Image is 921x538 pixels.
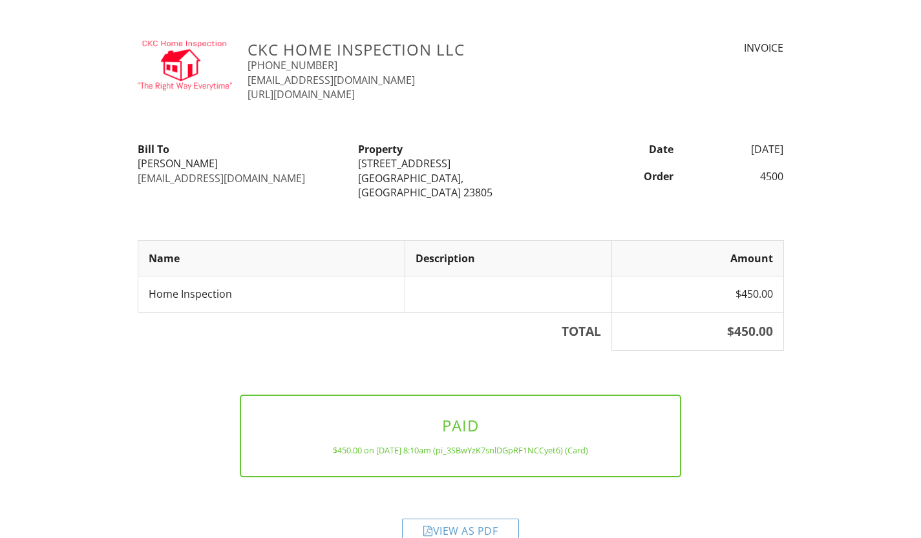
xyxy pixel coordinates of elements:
[138,41,233,90] img: Drawing.png
[248,41,618,58] h3: CKC Home Inspection LLC
[358,156,563,171] div: [STREET_ADDRESS]
[248,58,337,72] a: [PHONE_NUMBER]
[138,142,169,156] strong: Bill To
[633,41,783,55] div: INVOICE
[681,142,792,156] div: [DATE]
[138,156,343,171] div: [PERSON_NAME]
[358,142,403,156] strong: Property
[262,417,659,434] h3: PAID
[611,276,783,312] td: $450.00
[571,142,681,156] div: Date
[358,171,563,200] div: [GEOGRAPHIC_DATA], [GEOGRAPHIC_DATA] 23805
[405,240,611,276] th: Description
[248,73,415,87] a: [EMAIL_ADDRESS][DOMAIN_NAME]
[149,287,232,301] span: Home Inspection
[611,240,783,276] th: Amount
[138,240,405,276] th: Name
[611,312,783,351] th: $450.00
[262,445,659,455] div: $450.00 on [DATE] 8:10am (pi_3SBwYzK7snlDGpRF1NCCyet6) (Card)
[248,87,355,101] a: [URL][DOMAIN_NAME]
[571,169,681,183] div: Order
[681,169,792,183] div: 4500
[138,171,305,185] a: [EMAIL_ADDRESS][DOMAIN_NAME]
[138,312,611,351] th: TOTAL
